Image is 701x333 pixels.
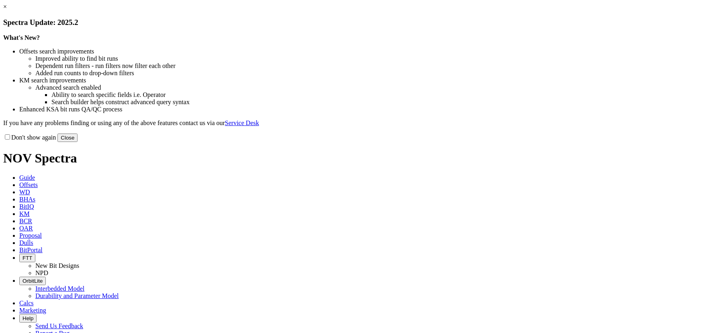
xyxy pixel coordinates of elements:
[3,119,698,127] p: If you have any problems finding or using any of the above features contact us via our
[57,134,78,142] button: Close
[19,307,46,314] span: Marketing
[19,189,30,195] span: WD
[35,323,83,329] a: Send Us Feedback
[22,255,32,261] span: FTT
[35,84,698,91] li: Advanced search enabled
[3,18,698,27] h3: Spectra Update: 2025.2
[19,239,33,246] span: Dulls
[19,106,698,113] li: Enhanced KSA bit runs QA/QC process
[19,48,698,55] li: Offsets search improvements
[35,70,698,77] li: Added run counts to drop-down filters
[35,55,698,62] li: Improved ability to find bit runs
[19,225,33,232] span: OAR
[19,247,43,253] span: BitPortal
[19,218,32,224] span: BCR
[3,3,7,10] a: ×
[35,269,48,276] a: NPD
[51,99,698,106] li: Search builder helps construct advanced query syntax
[19,196,35,203] span: BHAs
[35,292,119,299] a: Durability and Parameter Model
[3,134,56,141] label: Don't show again
[225,119,259,126] a: Service Desk
[35,285,84,292] a: Interbedded Model
[51,91,698,99] li: Ability to search specific fields i.e. Operator
[3,151,698,166] h1: NOV Spectra
[22,315,33,321] span: Help
[19,77,698,84] li: KM search improvements
[19,210,30,217] span: KM
[19,174,35,181] span: Guide
[22,278,43,284] span: OrbitLite
[3,34,40,41] strong: What's New?
[19,300,34,306] span: Calcs
[19,181,38,188] span: Offsets
[35,262,79,269] a: New Bit Designs
[35,62,698,70] li: Dependent run filters - run filters now filter each other
[19,203,34,210] span: BitIQ
[19,232,42,239] span: Proposal
[5,134,10,140] input: Don't show again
